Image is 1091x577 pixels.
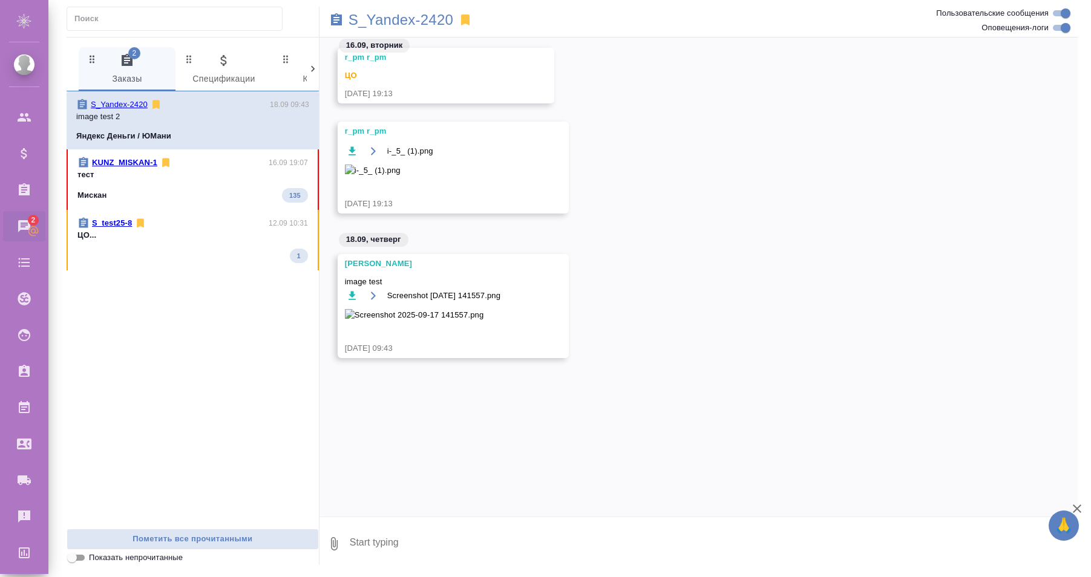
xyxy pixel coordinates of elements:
[345,71,357,80] span: ЦО
[134,217,146,229] svg: Отписаться
[282,189,308,201] span: 135
[92,218,132,227] a: S_test25-8
[269,217,308,229] p: 12.09 10:31
[346,233,401,246] p: 18.09, четверг
[345,342,526,354] div: [DATE] 09:43
[67,529,319,550] button: Пометить все прочитанными
[280,53,362,86] span: Клиенты
[76,130,171,142] p: Яндекс Деньги / ЮМани
[366,288,381,303] button: Open
[150,99,162,111] svg: Отписаться
[183,53,195,65] svg: Зажми и перетащи, чтобы поменять порядок вкладок
[345,143,360,158] button: Download
[290,250,308,262] span: 1
[160,157,172,169] svg: Отписаться
[67,91,319,149] div: S_Yandex-242018.09 09:43image test 2Яндекс Деньги / ЮМани
[77,169,308,181] p: тест
[77,189,106,201] p: Мискан
[345,258,526,270] div: [PERSON_NAME]
[936,7,1049,19] span: Пользовательские сообщения
[345,125,526,137] div: r_pm r_pm
[345,198,526,210] div: [DATE] 19:13
[387,290,500,302] span: Screenshot [DATE] 141557.png
[128,47,140,59] span: 2
[366,143,381,158] button: Open
[67,149,319,210] div: KUNZ_MISKAN-116.09 19:07тестМискан135
[87,53,98,65] svg: Зажми и перетащи, чтобы поменять порядок вкладок
[183,53,265,86] span: Спецификации
[345,288,360,303] button: Download
[345,309,526,321] img: Screenshot 2025-09-17 141557.png
[86,53,168,86] span: Заказы
[89,552,183,564] span: Показать непрочитанные
[345,165,526,177] img: i-_5_ (1).png
[3,211,45,241] a: 2
[280,53,292,65] svg: Зажми и перетащи, чтобы поменять порядок вкладок
[73,532,312,546] span: Пометить все прочитанными
[387,145,433,157] span: i-_5_ (1).png
[74,10,282,27] input: Поиск
[91,100,148,109] a: S_Yandex-2420
[1049,510,1079,541] button: 🙏
[349,14,453,26] a: S_Yandex-2420
[24,214,42,226] span: 2
[345,276,526,288] span: image test
[92,158,157,167] a: KUNZ_MISKAN-1
[77,229,308,241] p: ЦО...
[269,157,308,169] p: 16.09 19:07
[981,22,1049,34] span: Оповещения-логи
[67,210,319,270] div: S_test25-812.09 10:31ЦО...1
[76,111,309,123] p: image test 2
[1053,513,1074,538] span: 🙏
[345,88,512,100] div: [DATE] 19:13
[346,39,403,51] p: 16.09, вторник
[270,99,309,111] p: 18.09 09:43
